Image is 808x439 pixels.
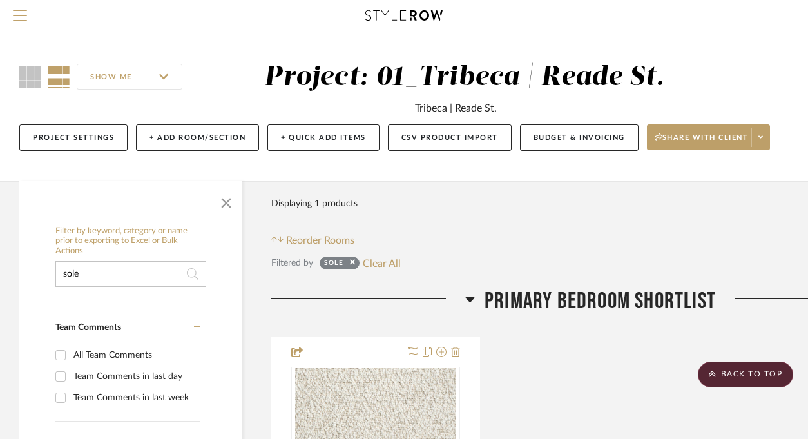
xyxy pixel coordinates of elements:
span: Share with client [655,133,749,152]
scroll-to-top-button: BACK TO TOP [698,362,793,387]
button: CSV Product Import [388,124,512,151]
button: Project Settings [19,124,128,151]
span: Primary Bedroom SHORTLIST [485,288,716,315]
div: Team Comments in last day [73,366,197,387]
div: Filtered by [271,256,313,270]
button: Budget & Invoicing [520,124,639,151]
span: Reorder Rooms [286,233,354,248]
button: Reorder Rooms [271,233,354,248]
div: Displaying 1 products [271,191,358,217]
button: Share with client [647,124,771,150]
input: Search within 1 results [55,261,206,287]
div: sole [324,259,343,271]
button: + Quick Add Items [267,124,380,151]
span: Team Comments [55,323,121,332]
button: + Add Room/Section [136,124,259,151]
button: Close [213,188,239,213]
button: Clear All [363,255,401,271]
div: All Team Comments [73,345,197,366]
h6: Filter by keyword, category or name prior to exporting to Excel or Bulk Actions [55,226,206,257]
div: Tribeca | Reade St. [415,101,497,116]
div: Project: 01_Tribeca | Reade St. [264,64,664,91]
div: Team Comments in last week [73,387,197,408]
